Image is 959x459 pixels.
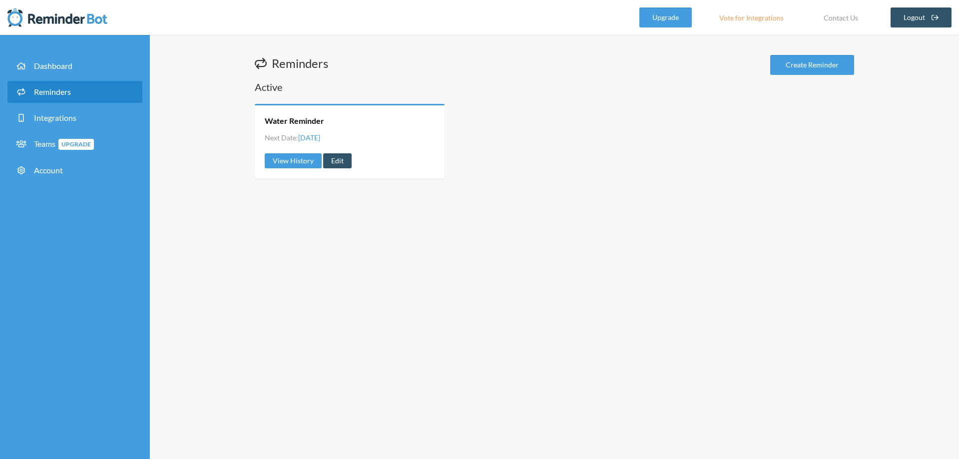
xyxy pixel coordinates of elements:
a: View History [265,153,322,168]
span: Teams [34,139,94,148]
a: Dashboard [7,55,142,77]
a: Logout [891,7,952,27]
a: Contact Us [811,7,871,27]
a: Water Reminder [265,115,324,126]
span: Upgrade [58,139,94,150]
a: Upgrade [639,7,692,27]
span: Account [34,165,63,175]
h2: Active [255,80,854,94]
span: Reminders [34,87,71,96]
a: TeamsUpgrade [7,133,142,155]
a: Vote for Integrations [707,7,796,27]
img: Reminder Bot [7,7,107,27]
a: Create Reminder [770,55,854,75]
span: Dashboard [34,61,72,70]
span: [DATE] [298,133,320,142]
a: Reminders [7,81,142,103]
h1: Reminders [255,55,328,72]
a: Edit [323,153,352,168]
a: Integrations [7,107,142,129]
span: Integrations [34,113,76,122]
a: Account [7,159,142,181]
li: Next Date: [265,132,320,143]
